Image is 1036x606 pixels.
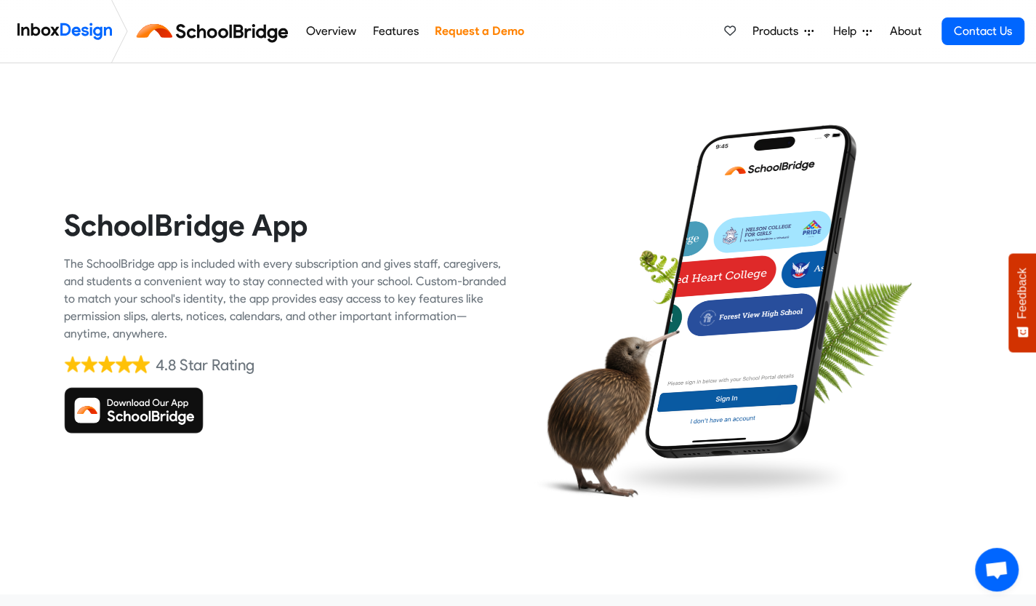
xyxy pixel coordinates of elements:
[64,387,204,434] img: Download SchoolBridge App
[1016,268,1029,319] span: Feedback
[64,255,507,343] div: The SchoolBridge app is included with every subscription and gives staff, caregivers, and student...
[134,14,297,49] img: schoolbridge logo
[827,17,878,46] a: Help
[833,23,862,40] span: Help
[529,316,680,509] img: kiwi_bird.png
[156,354,254,376] div: 4.8 Star Rating
[369,17,422,46] a: Features
[752,23,804,40] span: Products
[886,17,925,46] a: About
[302,17,360,46] a: Overview
[64,207,507,244] heading: SchoolBridge App
[604,450,856,504] img: shadow.png
[747,17,819,46] a: Products
[634,124,867,460] img: phone.png
[975,548,1019,591] div: Open chat
[941,17,1024,45] a: Contact Us
[430,17,528,46] a: Request a Demo
[1008,253,1036,352] button: Feedback - Show survey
